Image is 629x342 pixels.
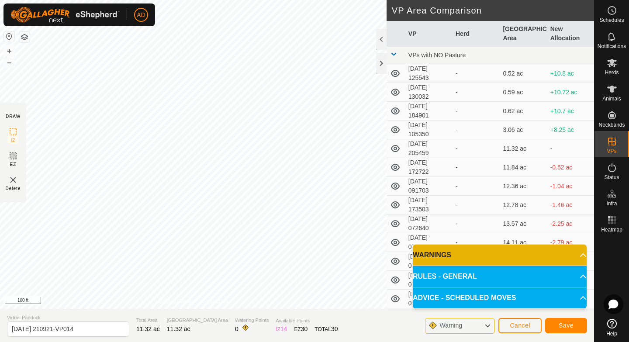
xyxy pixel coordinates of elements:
span: Notifications [598,44,626,49]
div: - [456,69,496,78]
span: ADVICE - SCHEDULED MOVES [413,293,516,303]
div: EZ [294,325,308,334]
span: VPs with NO Pasture [408,52,466,59]
span: Help [606,331,617,336]
button: Cancel [498,318,542,333]
div: - [456,125,496,135]
button: + [4,46,14,56]
td: -0.52 ac [547,158,594,177]
span: 11.32 ac [136,325,160,332]
td: 3.06 ac [499,121,546,139]
span: 11.32 ac [167,325,190,332]
td: +10.7 ac [547,102,594,121]
td: [DATE] 073117 [405,252,452,271]
td: [DATE] 073249 [405,271,452,290]
span: RULES - GENERAL [413,271,477,282]
td: [DATE] 173503 [405,196,452,214]
span: 30 [331,325,338,332]
div: - [456,144,496,153]
img: Gallagher Logo [10,7,120,23]
p-accordion-header: RULES - GENERAL [413,266,587,287]
div: - [456,107,496,116]
span: Delete [6,185,21,192]
th: VP [405,21,452,47]
td: 11.32 ac [499,139,546,158]
td: +8.25 ac [547,121,594,139]
td: -1.04 ac [547,177,594,196]
span: EZ [10,161,17,168]
div: - [456,163,496,172]
button: Save [545,318,587,333]
td: 0.59 ac [499,83,546,102]
td: 0.52 ac [499,64,546,83]
span: Total Area [136,317,160,324]
span: Status [604,175,619,180]
div: TOTAL [314,325,338,334]
th: [GEOGRAPHIC_DATA] Area [499,21,546,47]
span: 30 [301,325,308,332]
div: - [456,219,496,228]
h2: VP Area Comparison [392,5,594,16]
span: Save [559,322,574,329]
span: Virtual Paddock [7,314,129,321]
td: 13.57 ac [499,214,546,233]
button: – [4,57,14,68]
td: [DATE] 072714 [405,233,452,252]
td: 14.11 ac [499,233,546,252]
td: -2.25 ac [547,214,594,233]
p-accordion-header: ADVICE - SCHEDULED MOVES [413,287,587,308]
a: Contact Us [202,297,228,305]
div: - [456,200,496,210]
span: WARNINGS [413,250,451,260]
button: Reset Map [4,31,14,42]
span: Available Points [276,317,338,325]
td: -1.46 ac [547,196,594,214]
span: AD [137,10,145,20]
td: [DATE] 105350 [405,121,452,139]
span: Warning [439,322,462,329]
td: -2.79 ac [547,233,594,252]
span: Herds [605,70,619,75]
td: 12.36 ac [499,177,546,196]
span: Animals [602,96,621,101]
div: - [456,88,496,97]
td: [DATE] 091427 [405,290,452,308]
span: VPs [607,149,616,154]
td: 12.78 ac [499,196,546,214]
span: [GEOGRAPHIC_DATA] Area [167,317,228,324]
span: Schedules [599,17,624,23]
img: VP [8,175,18,185]
td: [DATE] 125543 [405,64,452,83]
span: 14 [280,325,287,332]
div: - [456,238,496,247]
div: DRAW [6,113,21,120]
th: Herd [452,21,499,47]
div: IZ [276,325,287,334]
td: +10.72 ac [547,83,594,102]
td: [DATE] 072640 [405,214,452,233]
a: Privacy Policy [159,297,191,305]
span: Cancel [510,322,530,329]
td: 0.62 ac [499,102,546,121]
th: New Allocation [547,21,594,47]
td: 11.84 ac [499,158,546,177]
span: Heatmap [601,227,622,232]
span: IZ [11,137,16,144]
span: 0 [235,325,238,332]
td: [DATE] 184901 [405,102,452,121]
span: Infra [606,201,617,206]
td: +10.8 ac [547,64,594,83]
td: [DATE] 172722 [405,158,452,177]
td: [DATE] 091703 [405,177,452,196]
div: - [456,182,496,191]
td: [DATE] 071350 [405,308,452,327]
p-accordion-header: WARNINGS [413,245,587,266]
span: Watering Points [235,317,269,324]
td: [DATE] 205459 [405,139,452,158]
td: [DATE] 130032 [405,83,452,102]
span: Neckbands [598,122,625,128]
a: Help [594,315,629,340]
td: - [547,139,594,158]
button: Map Layers [19,32,30,42]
